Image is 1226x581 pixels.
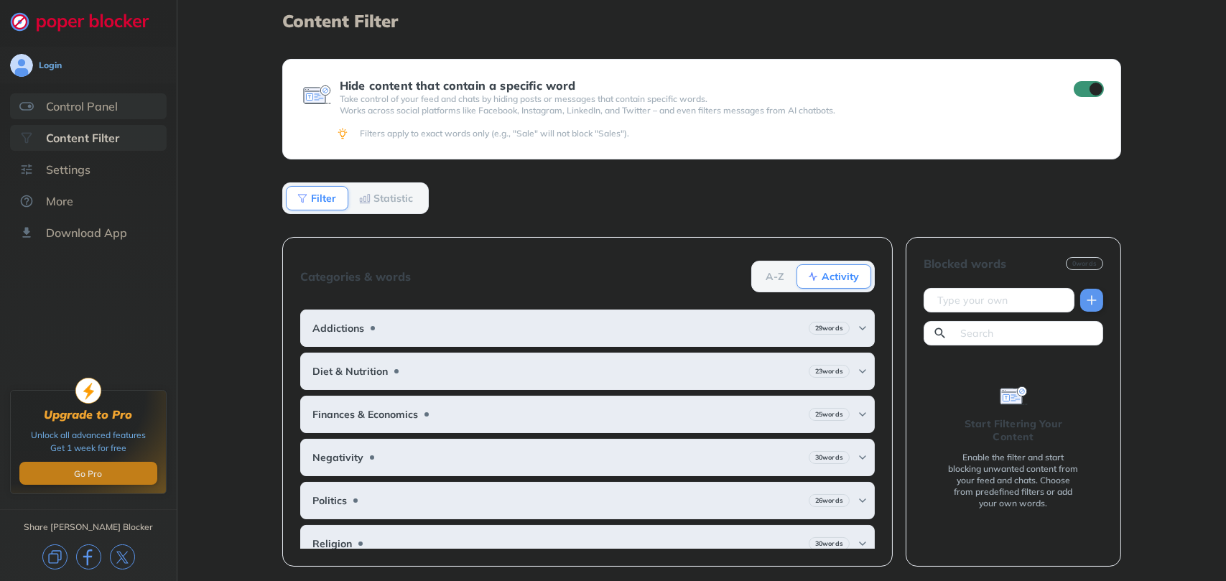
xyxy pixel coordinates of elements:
b: Addictions [312,322,364,334]
div: More [46,194,73,208]
b: 29 words [815,323,843,333]
div: Blocked words [924,257,1006,270]
div: Content Filter [46,131,119,145]
b: Filter [311,194,336,203]
div: Start Filtering Your Content [947,417,1080,443]
b: Politics [312,495,347,506]
div: Hide content that contain a specific word [340,79,1048,92]
img: social-selected.svg [19,131,34,145]
b: Religion [312,538,352,549]
img: settings.svg [19,162,34,177]
b: 30 words [815,452,843,463]
div: Share [PERSON_NAME] Blocker [24,521,153,533]
img: x.svg [110,544,135,570]
b: A-Z [766,272,784,281]
p: Works across social platforms like Facebook, Instagram, LinkedIn, and Twitter – and even filters ... [340,105,1048,116]
div: Download App [46,226,127,240]
b: 0 words [1072,259,1097,269]
b: Activity [822,272,859,281]
div: Login [39,60,62,71]
img: Filter [297,192,308,204]
img: copy.svg [42,544,68,570]
b: Finances & Economics [312,409,418,420]
div: Upgrade to Pro [45,408,133,422]
img: upgrade-to-pro.svg [75,378,101,404]
img: download-app.svg [19,226,34,240]
img: logo-webpage.svg [10,11,164,32]
b: 30 words [815,539,843,549]
b: Diet & Nutrition [312,366,388,377]
img: Statistic [359,192,371,204]
div: Settings [46,162,90,177]
div: Filters apply to exact words only (e.g., "Sale" will not block "Sales"). [360,128,1101,139]
img: about.svg [19,194,34,208]
img: facebook.svg [76,544,101,570]
div: Unlock all advanced features [31,429,146,442]
input: Type your own [936,293,1068,307]
div: Control Panel [46,99,118,113]
b: Statistic [373,194,413,203]
img: features.svg [19,99,34,113]
p: Take control of your feed and chats by hiding posts or messages that contain specific words. [340,93,1048,105]
b: 25 words [815,409,843,419]
div: Categories & words [300,270,411,283]
img: avatar.svg [10,54,33,77]
b: 26 words [815,496,843,506]
div: Enable the filter and start blocking unwanted content from your feed and chats. Choose from prede... [947,452,1080,509]
input: Search [959,326,1097,340]
b: 23 words [815,366,843,376]
img: Activity [807,271,819,282]
h1: Content Filter [282,11,1121,30]
div: Get 1 week for free [50,442,126,455]
b: Negativity [312,452,363,463]
button: Go Pro [19,462,157,485]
